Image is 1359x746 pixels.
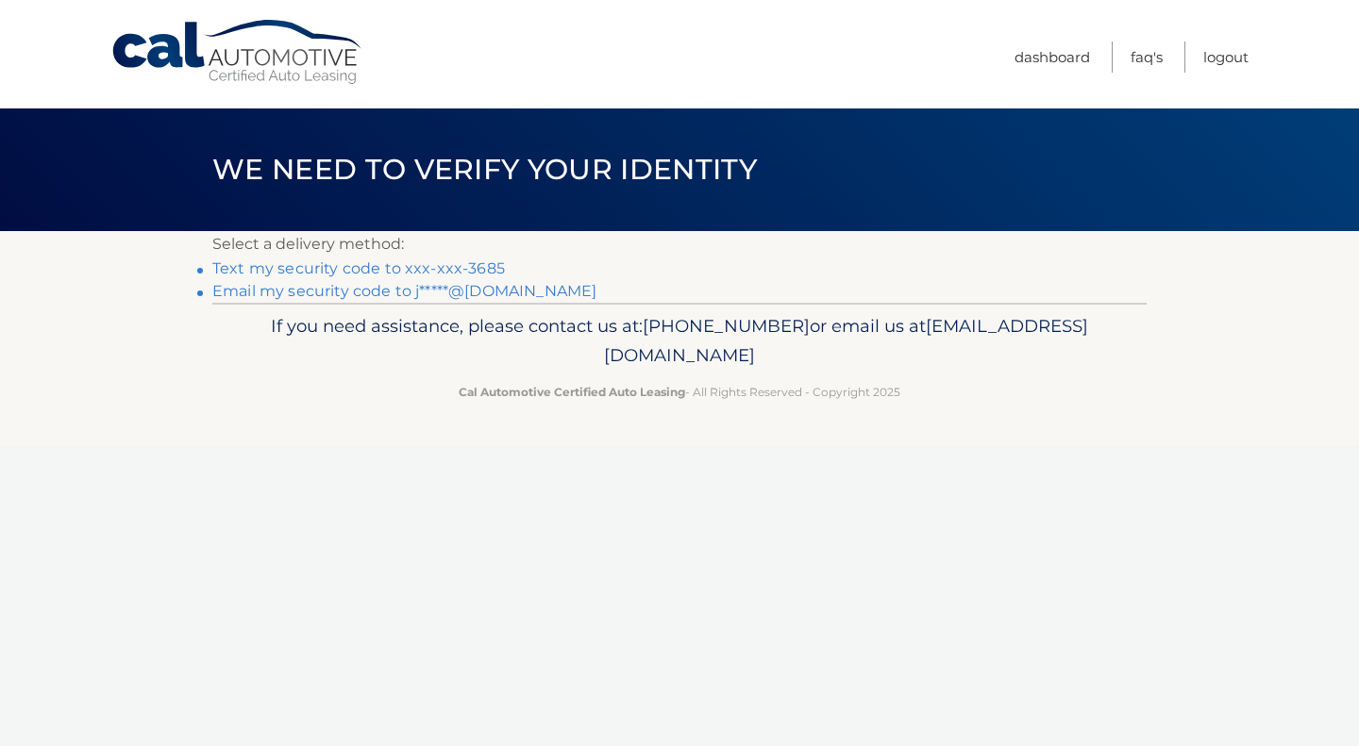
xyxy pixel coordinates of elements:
span: [PHONE_NUMBER] [643,315,810,337]
a: Cal Automotive [110,19,365,86]
a: FAQ's [1131,41,1163,73]
strong: Cal Automotive Certified Auto Leasing [459,385,685,399]
span: We need to verify your identity [212,152,757,187]
a: Dashboard [1015,41,1090,73]
p: If you need assistance, please contact us at: or email us at [225,311,1134,372]
p: Select a delivery method: [212,231,1147,257]
p: - All Rights Reserved - Copyright 2025 [225,382,1134,402]
a: Logout [1203,41,1249,73]
a: Text my security code to xxx-xxx-3685 [212,259,505,277]
a: Email my security code to j*****@[DOMAIN_NAME] [212,282,596,300]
